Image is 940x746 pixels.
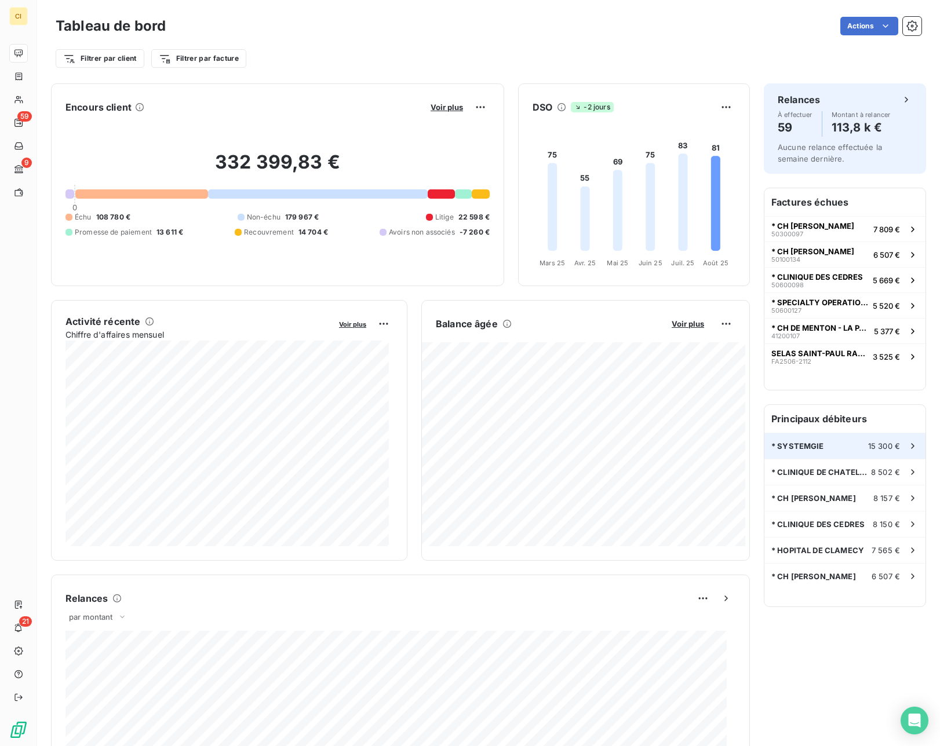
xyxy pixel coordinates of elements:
span: 59 [17,111,32,122]
span: Aucune relance effectuée la semaine dernière. [778,142,882,163]
span: 50100134 [771,256,800,263]
span: 8 157 € [873,493,900,503]
span: 8 150 € [873,520,900,529]
h6: Encours client [65,100,132,114]
tspan: Juil. 25 [671,259,694,267]
span: 5 669 € [873,276,900,285]
span: 13 611 € [156,227,183,237]
h6: DSO [533,100,552,114]
tspan: Juin 25 [639,259,662,267]
h3: Tableau de bord [56,16,166,36]
span: * CH [PERSON_NAME] [771,221,854,231]
a: 9 [9,160,27,178]
span: 6 507 € [873,250,900,259]
span: Promesse de paiement [75,227,152,237]
span: 179 967 € [285,212,319,222]
h4: 113,8 k € [832,118,891,137]
span: 5 520 € [873,301,900,310]
button: * SPECIALTY OPERATIONS [GEOGRAPHIC_DATA]506001275 520 € [764,292,926,318]
span: 50600098 [771,281,804,288]
span: * HOPITAL DE CLAMECY [771,546,864,555]
span: Recouvrement [244,227,294,237]
span: -7 260 € [460,227,490,237]
span: SELAS SAINT-PAUL RADIOLOGIE [771,349,868,358]
div: Open Intercom Messenger [901,707,928,734]
span: Montant à relancer [832,111,891,118]
button: Filtrer par facture [151,49,246,68]
h6: Factures échues [764,188,926,216]
img: Logo LeanPay [9,721,28,739]
span: Avoirs non associés [389,227,455,237]
span: * SPECIALTY OPERATIONS [GEOGRAPHIC_DATA] [771,298,868,307]
a: 59 [9,114,27,132]
span: Non-échu [247,212,280,222]
h6: Activité récente [65,315,140,328]
button: Voir plus [336,319,370,329]
span: 9 [21,158,32,168]
span: Voir plus [339,320,366,328]
span: 41200107 [771,332,800,339]
span: * CLINIQUE DES CEDRES [771,272,863,281]
button: * CH [PERSON_NAME]503000977 809 € [764,216,926,242]
span: Échu [75,212,92,222]
h2: 332 399,83 € [65,151,490,185]
span: 21 [19,616,32,627]
span: Voir plus [672,319,704,328]
span: * SYSTEMGIE [771,441,824,451]
h6: Balance âgée [436,317,498,331]
span: 6 507 € [872,572,900,581]
span: * CH [PERSON_NAME] [771,247,854,256]
span: 14 704 € [298,227,328,237]
span: 108 780 € [96,212,130,222]
span: 5 377 € [874,327,900,336]
span: 7 809 € [873,225,900,234]
h6: Principaux débiteurs [764,405,926,433]
span: -2 jours [571,102,613,112]
span: 50300097 [771,231,803,237]
span: Voir plus [431,103,463,112]
span: 22 598 € [458,212,490,222]
span: 15 300 € [868,441,900,451]
tspan: Août 25 [703,259,728,267]
span: * CH DE MENTON - LA PALMOSA [771,323,869,332]
span: * CH [PERSON_NAME] [771,493,856,503]
button: Voir plus [668,319,708,329]
span: 3 525 € [873,352,900,361]
button: * CH DE MENTON - LA PALMOSA412001075 377 € [764,318,926,343]
tspan: Mars 25 [540,259,565,267]
span: À effectuer [778,111,813,118]
span: Chiffre d'affaires mensuel [65,328,331,341]
span: Litige [435,212,454,222]
span: par montant [69,612,113,621]
span: 7 565 € [872,546,900,555]
button: * CH [PERSON_NAME]501001346 507 € [764,242,926,267]
button: Actions [840,17,898,35]
span: * CLINIQUE DE CHATELLERAULT [771,467,871,477]
span: * CLINIQUE DES CEDRES [771,520,865,529]
span: * CH [PERSON_NAME] [771,572,856,581]
h6: Relances [778,93,820,107]
div: CI [9,7,28,25]
h6: Relances [65,591,108,605]
span: 50600127 [771,307,801,314]
button: SELAS SAINT-PAUL RADIOLOGIEFA2506-21123 525 € [764,343,926,369]
button: Voir plus [427,102,467,112]
span: 8 502 € [871,467,900,477]
h4: 59 [778,118,813,137]
tspan: Avr. 25 [574,259,596,267]
span: FA2506-2112 [771,358,811,365]
button: * CLINIQUE DES CEDRES506000985 669 € [764,267,926,292]
tspan: Mai 25 [607,259,628,267]
button: Filtrer par client [56,49,144,68]
span: 0 [72,203,77,212]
